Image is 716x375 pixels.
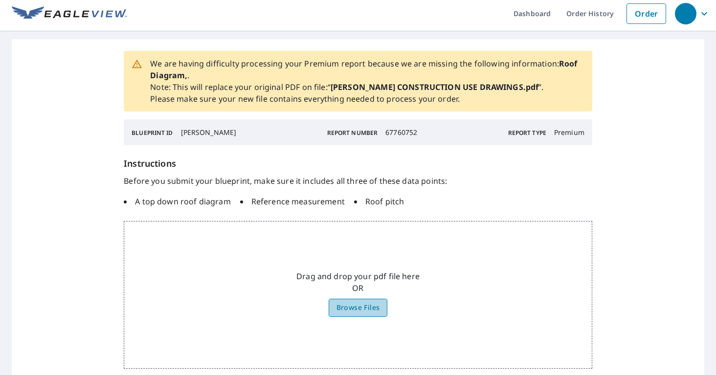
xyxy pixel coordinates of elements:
[354,196,404,207] li: Roof pitch
[240,196,345,207] li: Reference measurement
[150,58,577,81] strong: Roof Diagram,
[124,175,592,187] p: Before you submit your blueprint, make sure it includes all three of these data points:
[508,129,546,137] p: Report Type
[626,3,666,24] a: Order
[124,196,230,207] li: A top down roof diagram
[336,302,380,314] span: Browse Files
[132,129,173,137] p: Blueprint ID
[12,6,127,21] img: EV Logo
[554,127,584,137] p: Premium
[385,127,417,137] p: 67760752
[124,157,592,170] h6: Instructions
[296,270,420,294] p: Drag and drop your pdf file here OR
[327,129,378,137] p: Report Number
[329,299,388,317] label: Browse Files
[150,58,584,105] p: We are having difficulty processing your Premium report because we are missing the following info...
[331,82,538,92] strong: [PERSON_NAME] CONSTRUCTION USE DRAWINGS.pdf
[181,127,237,137] p: [PERSON_NAME]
